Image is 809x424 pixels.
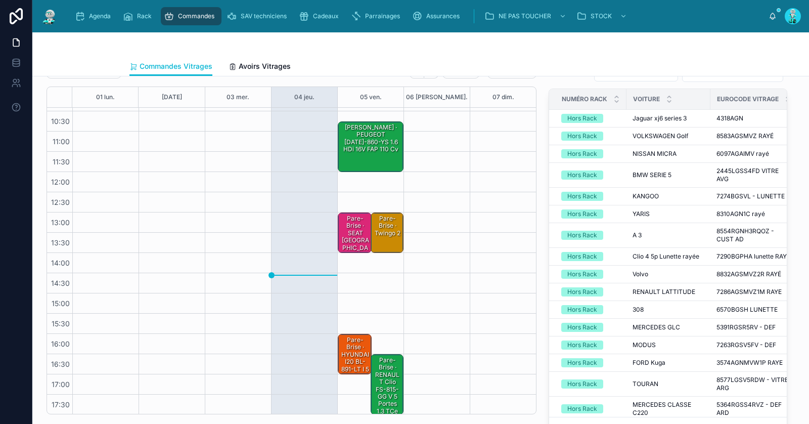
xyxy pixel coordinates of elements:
span: RENAULT LATTITUDE [633,288,695,296]
div: Hors Rack [567,209,597,219]
span: Rack [137,12,152,20]
span: MERCEDES GLC [633,323,680,331]
div: Pare-Brise · HYUNDAI i20 BL-891-LT I 5 Portes (Prod. [GEOGRAPHIC_DATA]) 1.2 i 16V 78 cv [338,334,372,374]
a: Commandes [161,7,221,25]
a: A 3 [633,231,704,239]
span: 7274BGSVL - LUNETTE [716,192,785,200]
a: 2445LGSS4FD VITRE AVG [716,167,792,183]
a: 8583AGSMVZ RAYÉ [716,132,792,140]
a: 8554RGNH3RQOZ - CUST AD [716,227,792,243]
div: Pare-Brise · SEAT [GEOGRAPHIC_DATA] [338,213,372,252]
a: Hors Rack [561,341,620,350]
a: NE PAS TOUCHER [481,7,571,25]
a: 5364RGSS4RVZ - DEF ARD [716,401,792,417]
button: 07 dim. [492,87,514,107]
span: STOCK [591,12,612,20]
button: 01 lun. [96,87,115,107]
div: Hors Rack [567,252,597,261]
span: KANGOO [633,192,659,200]
div: Pare-Brise · Twingo 2 [371,213,403,252]
span: NISSAN MICRA [633,150,677,158]
a: Hors Rack [561,379,620,389]
a: Clio 4 5p Lunette rayée [633,252,704,261]
span: 13:00 [49,218,72,227]
a: 6570BGSH LUNETTE [716,306,792,314]
span: 17:30 [49,400,72,409]
a: Hors Rack [561,171,620,180]
a: 5391RGSR5RV - DEF [716,323,792,331]
div: Hors Rack [567,231,597,240]
a: KANGOO [633,192,704,200]
span: 7290BGPHA lunette RAYÉ [716,252,790,261]
span: Volvo [633,270,648,278]
span: YARIS [633,210,650,218]
a: VOLKSWAGEN Golf [633,132,704,140]
a: 7286AGSMVZ1M RAYE [716,288,792,296]
a: Hors Rack [561,231,620,240]
a: 7263RGSV5FV - DEF [716,341,792,349]
a: Hors Rack [561,114,620,123]
span: 7286AGSMVZ1M RAYE [716,288,782,296]
span: Numéro Rack [562,95,607,103]
span: 4318AGN [716,114,743,122]
a: TOURAN [633,380,704,388]
span: 17:00 [49,380,72,389]
span: Eurocode Vitrage [717,95,779,103]
div: [PERSON_NAME] · PEUGEOT [DATE]-860-YS 1.6 HDi 16V FAP 110 cv [338,122,403,172]
div: Hors Rack [567,305,597,314]
a: 6097AGAIMV rayé [716,150,792,158]
a: Hors Rack [561,192,620,201]
a: SAV techniciens [223,7,294,25]
span: 12:00 [49,178,72,186]
div: Hors Rack [567,341,597,350]
a: Parrainages [348,7,407,25]
a: Cadeaux [296,7,346,25]
a: MERCEDES GLC [633,323,704,331]
a: STOCK [573,7,632,25]
a: Hors Rack [561,358,620,367]
span: 11:00 [50,137,72,146]
div: Hors Rack [567,192,597,201]
a: 3574AGNMVW1P RAYE [716,359,792,367]
span: MODUS [633,341,656,349]
div: Pare-Brise · HYUNDAI i20 BL-891-LT I 5 Portes (Prod. [GEOGRAPHIC_DATA]) 1.2 i 16V 78 cv [340,335,371,417]
a: NISSAN MICRA [633,150,704,158]
a: Agenda [72,7,118,25]
span: Commandes [178,12,214,20]
div: Hors Rack [567,149,597,158]
a: Assurances [409,7,467,25]
a: RENAULT LATTITUDE [633,288,704,296]
a: YARIS [633,210,704,218]
a: Commandes Vitrages [129,57,212,76]
div: Hors Rack [567,287,597,296]
span: 3574AGNMVW1P RAYE [716,359,783,367]
span: 5391RGSR5RV - DEF [716,323,776,331]
img: App logo [40,8,59,24]
span: Parrainages [365,12,400,20]
span: FORD Kuga [633,359,665,367]
a: 7290BGPHA lunette RAYÉ [716,252,792,261]
div: Hors Rack [567,114,597,123]
button: [DATE] [162,87,182,107]
span: 308 [633,306,644,314]
span: A 3 [633,231,642,239]
div: Hors Rack [567,132,597,141]
span: 8310AGN1C rayé [716,210,765,218]
a: MERCEDES CLASSE C220 [633,401,704,417]
span: 14:30 [49,279,72,287]
span: 14:00 [49,259,72,267]
div: Hors Rack [567,379,597,389]
button: 04 jeu. [294,87,314,107]
span: NE PAS TOUCHER [499,12,551,20]
button: 06 [PERSON_NAME]. [406,87,468,107]
a: 8577LGSV5RDW - VITRE ARG [716,376,792,392]
span: 10:30 [49,117,72,125]
a: 8832AGSMVZ2R RAYÉ [716,270,792,278]
a: Jaguar xj6 series 3 [633,114,704,122]
div: Hors Rack [567,358,597,367]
